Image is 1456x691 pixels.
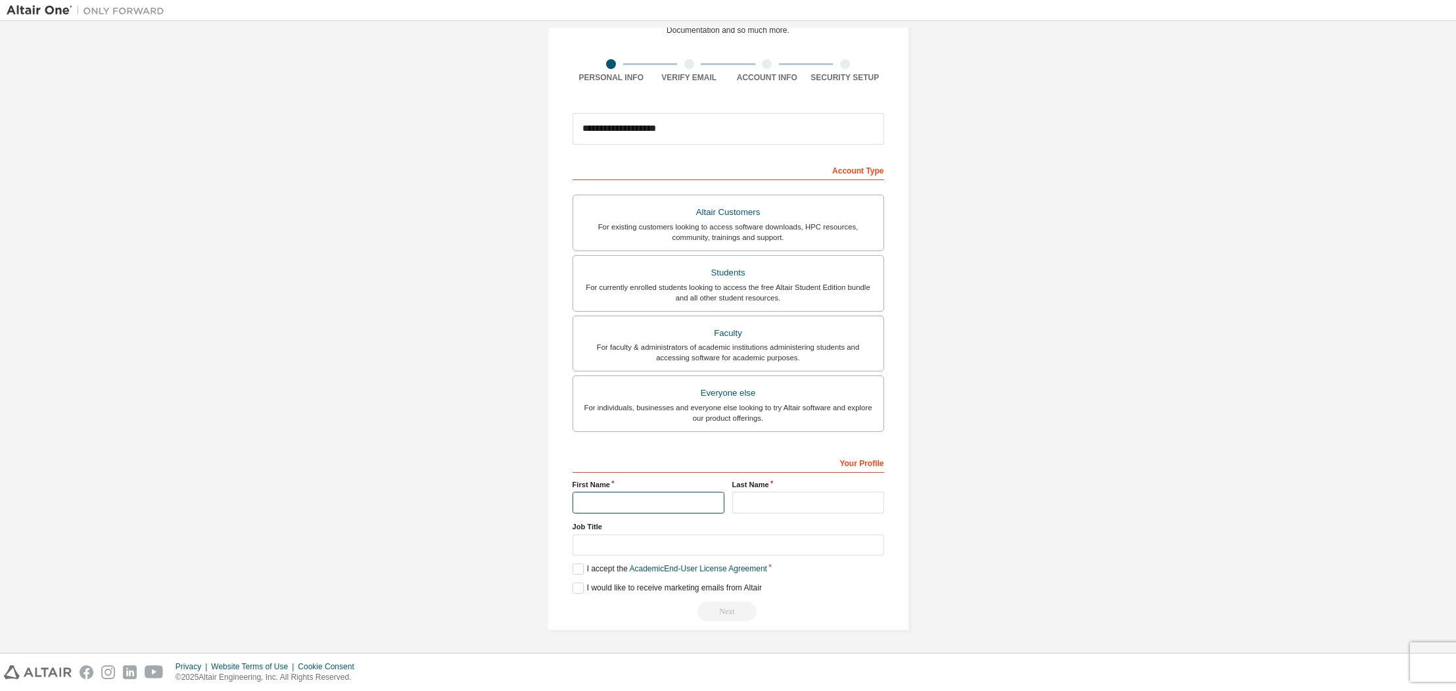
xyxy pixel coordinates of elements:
[581,342,876,363] div: For faculty & administrators of academic institutions administering students and accessing softwa...
[581,384,876,402] div: Everyone else
[123,665,137,679] img: linkedin.svg
[806,72,884,83] div: Security Setup
[176,661,211,672] div: Privacy
[573,563,767,575] label: I accept the
[581,282,876,303] div: For currently enrolled students looking to access the free Altair Student Edition bundle and all ...
[7,4,171,17] img: Altair One
[573,602,884,621] div: Read and acccept EULA to continue
[581,222,876,243] div: For existing customers looking to access software downloads, HPC resources, community, trainings ...
[630,564,767,573] a: Academic End-User License Agreement
[573,159,884,180] div: Account Type
[211,661,298,672] div: Website Terms of Use
[176,672,362,683] p: © 2025 Altair Engineering, Inc. All Rights Reserved.
[573,479,724,490] label: First Name
[4,665,72,679] img: altair_logo.svg
[581,203,876,222] div: Altair Customers
[573,521,884,532] label: Job Title
[573,583,762,594] label: I would like to receive marketing emails from Altair
[650,72,728,83] div: Verify Email
[581,324,876,343] div: Faculty
[80,665,93,679] img: facebook.svg
[581,402,876,423] div: For individuals, businesses and everyone else looking to try Altair software and explore our prod...
[101,665,115,679] img: instagram.svg
[573,452,884,473] div: Your Profile
[581,264,876,282] div: Students
[728,72,807,83] div: Account Info
[732,479,884,490] label: Last Name
[298,661,362,672] div: Cookie Consent
[145,665,164,679] img: youtube.svg
[573,72,651,83] div: Personal Info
